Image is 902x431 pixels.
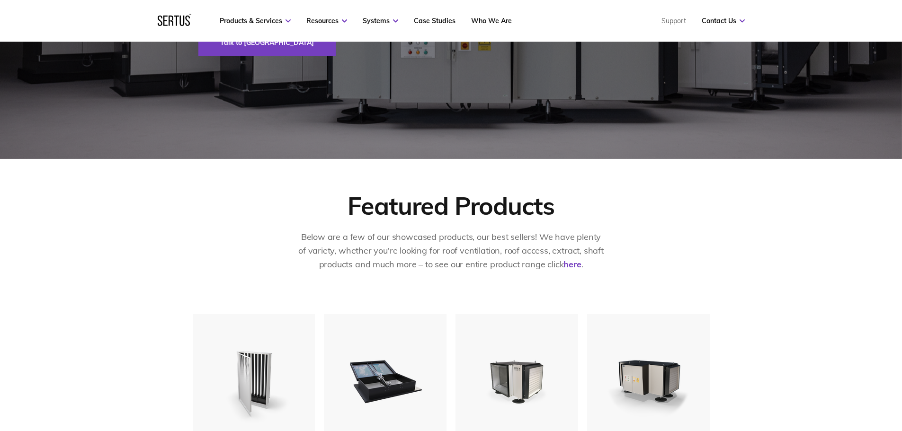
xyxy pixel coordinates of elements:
a: here [563,259,581,270]
p: Below are a few of our showcased products, our best sellers! We have plenty of variety, whether y... [297,230,605,271]
a: Products & Services [220,17,291,25]
div: Featured Products [348,190,554,221]
a: Support [661,17,686,25]
a: Contact Us [702,17,745,25]
a: Systems [363,17,398,25]
a: Case Studies [414,17,455,25]
a: Talk to [GEOGRAPHIC_DATA] [198,29,336,56]
a: Who We Are [471,17,512,25]
iframe: Chat Widget [732,321,902,431]
a: Resources [306,17,347,25]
